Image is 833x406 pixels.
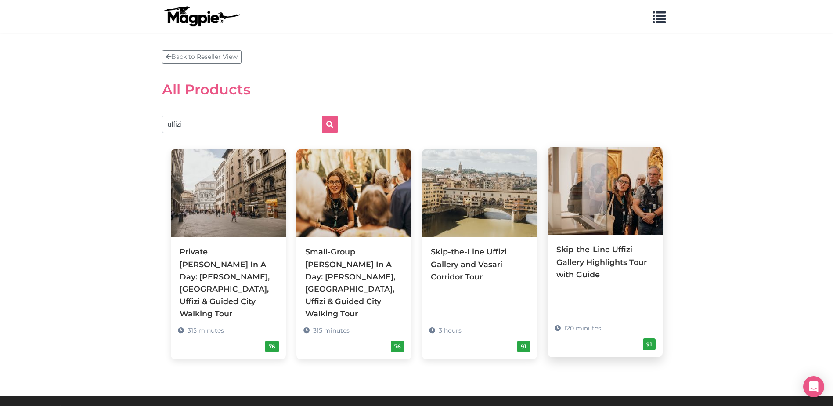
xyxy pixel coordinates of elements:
div: Skip-the-Line Uffizi Gallery Highlights Tour with Guide [556,243,654,280]
a: Private [PERSON_NAME] In A Day: [PERSON_NAME], [GEOGRAPHIC_DATA], Uffizi & Guided City Walking To... [171,149,286,359]
div: 91 [643,338,656,350]
img: Skip-the-Line Uffizi Gallery and Vasari Corridor Tour [422,149,537,237]
div: Small-Group [PERSON_NAME] In A Day: [PERSON_NAME], [GEOGRAPHIC_DATA], Uffizi & Guided City Walkin... [305,246,403,320]
span: 120 minutes [564,324,601,332]
img: logo-ab69f6fb50320c5b225c76a69d11143b.png [162,6,241,27]
div: 76 [391,341,404,352]
div: 76 [265,341,279,352]
span: 315 minutes [188,326,224,334]
input: Search products... [162,116,338,133]
span: 315 minutes [313,326,350,334]
div: Private [PERSON_NAME] In A Day: [PERSON_NAME], [GEOGRAPHIC_DATA], Uffizi & Guided City Walking Tour [180,246,277,320]
a: Back to Reseller View [162,50,242,64]
span: 3 hours [439,326,462,334]
img: Small-Group Florence In A Day: David, Duomo, Uffizi & Guided City Walking Tour [296,149,411,237]
div: 91 [517,341,530,352]
a: Skip-the-Line Uffizi Gallery Highlights Tour with Guide 120 minutes 91 [548,147,663,320]
div: Open Intercom Messenger [803,376,824,397]
div: Skip-the-Line Uffizi Gallery and Vasari Corridor Tour [431,246,528,283]
img: Skip-the-Line Uffizi Gallery Highlights Tour with Guide [548,147,663,235]
img: Private Florence In A Day: David, Duomo, Uffizi & Guided City Walking Tour [171,149,286,237]
h2: All Products [162,81,671,98]
a: Skip-the-Line Uffizi Gallery and Vasari Corridor Tour 3 hours 91 [422,149,537,322]
a: Small-Group [PERSON_NAME] In A Day: [PERSON_NAME], [GEOGRAPHIC_DATA], Uffizi & Guided City Walkin... [296,149,411,359]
